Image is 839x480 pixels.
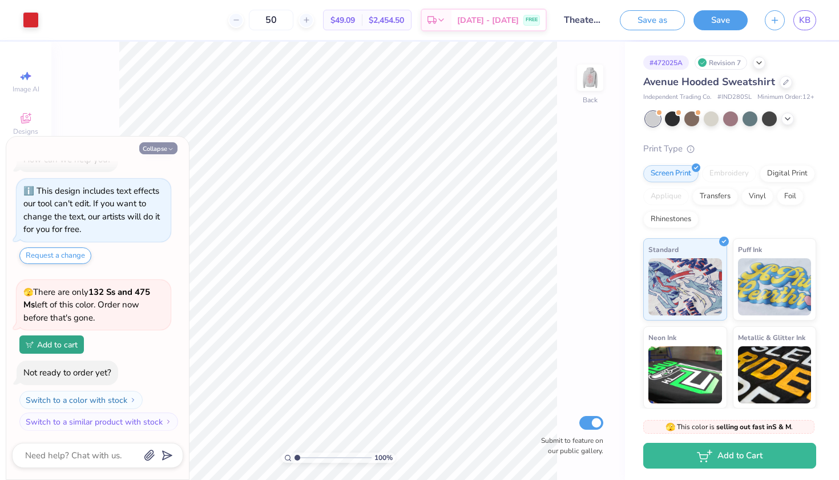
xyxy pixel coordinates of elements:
[717,93,752,102] span: # IND280SL
[26,341,34,348] img: Add to cart
[526,16,538,24] span: FREE
[19,335,84,354] button: Add to cart
[19,247,91,264] button: Request a change
[555,9,611,31] input: Untitled Design
[648,331,676,343] span: Neon Ink
[702,165,756,182] div: Embroidery
[665,422,793,432] span: This color is .
[648,346,722,403] img: Neon Ink
[799,14,810,27] span: KB
[695,55,747,70] div: Revision 7
[643,93,712,102] span: Independent Trading Co.
[620,10,685,30] button: Save as
[13,85,39,94] span: Image AI
[23,185,160,235] div: This design includes text effects our tool can't edit. If you want to change the text, our artist...
[579,66,602,89] img: Back
[643,75,775,89] span: Avenue Hooded Sweatshirt
[369,14,404,26] span: $2,454.50
[643,142,816,155] div: Print Type
[693,10,748,30] button: Save
[643,443,816,469] button: Add to Cart
[139,142,178,154] button: Collapse
[130,397,136,403] img: Switch to a color with stock
[738,243,762,255] span: Puff Ink
[643,188,689,205] div: Applique
[374,453,393,463] span: 100 %
[716,422,791,431] strong: selling out fast in S & M
[643,211,699,228] div: Rhinestones
[457,14,519,26] span: [DATE] - [DATE]
[692,188,738,205] div: Transfers
[249,10,293,30] input: – –
[23,367,111,378] div: Not ready to order yet?
[793,10,816,30] a: KB
[648,243,679,255] span: Standard
[165,418,172,425] img: Switch to a similar product with stock
[583,95,598,105] div: Back
[23,287,33,298] span: 🫣
[643,55,689,70] div: # 472025A
[13,127,38,136] span: Designs
[23,286,150,323] span: There are only left of this color. Order now before that's gone.
[741,188,773,205] div: Vinyl
[665,422,675,433] span: 🫣
[760,165,815,182] div: Digital Print
[330,14,355,26] span: $49.09
[19,391,143,409] button: Switch to a color with stock
[738,346,812,403] img: Metallic & Glitter Ink
[648,258,722,315] img: Standard
[738,258,812,315] img: Puff Ink
[535,435,603,456] label: Submit to feature on our public gallery.
[738,331,805,343] span: Metallic & Glitter Ink
[757,93,814,102] span: Minimum Order: 12 +
[777,188,804,205] div: Foil
[643,165,699,182] div: Screen Print
[19,413,178,431] button: Switch to a similar product with stock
